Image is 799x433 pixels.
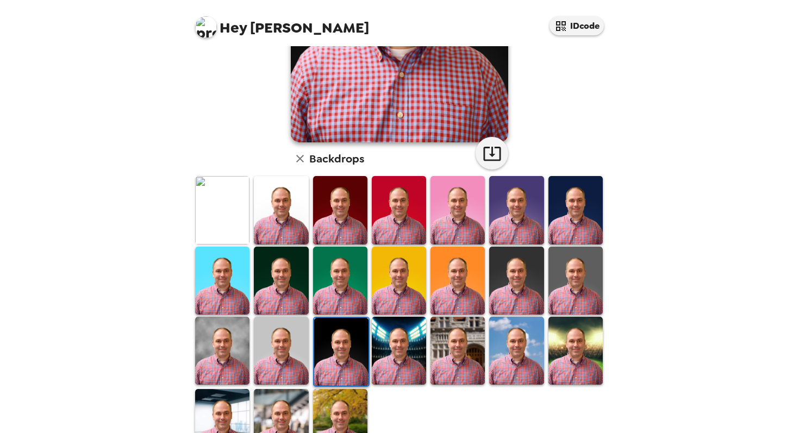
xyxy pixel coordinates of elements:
span: Hey [220,18,247,37]
img: Original [195,176,249,244]
span: [PERSON_NAME] [195,11,369,35]
img: profile pic [195,16,217,38]
h6: Backdrops [309,150,364,167]
button: IDcode [550,16,604,35]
